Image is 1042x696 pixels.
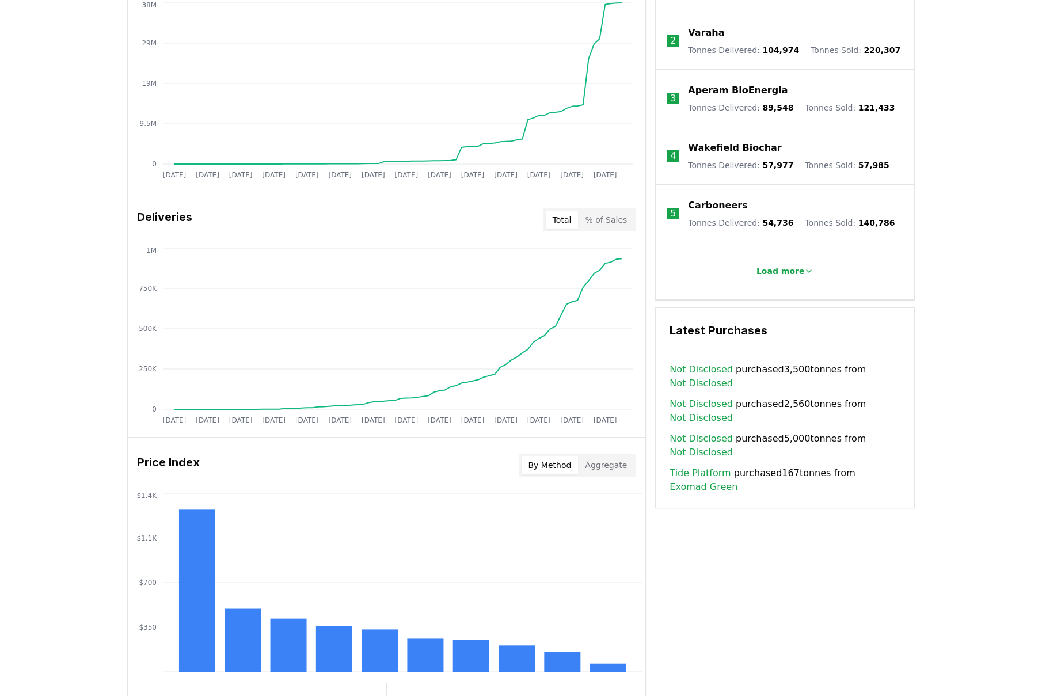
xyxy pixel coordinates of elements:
[136,534,157,542] tspan: $1.1K
[805,159,889,171] p: Tonnes Sold :
[688,102,793,113] p: Tonnes Delivered :
[395,416,419,424] tspan: [DATE]
[139,623,157,632] tspan: $350
[594,171,617,179] tspan: [DATE]
[864,45,900,55] span: 220,307
[805,102,895,113] p: Tonnes Sold :
[688,159,793,171] p: Tonnes Delivered :
[139,284,157,292] tspan: 750K
[428,171,451,179] tspan: [DATE]
[142,1,157,9] tspan: 38M
[527,416,551,424] tspan: [DATE]
[670,207,676,220] p: 5
[428,416,451,424] tspan: [DATE]
[762,161,793,170] span: 57,977
[229,416,253,424] tspan: [DATE]
[688,141,781,155] a: Wakefield Biochar
[328,416,352,424] tspan: [DATE]
[670,397,900,425] span: purchased 2,560 tonnes from
[362,171,385,179] tspan: [DATE]
[140,120,157,128] tspan: 9.5M
[142,79,157,88] tspan: 19M
[163,171,187,179] tspan: [DATE]
[670,363,733,376] a: Not Disclosed
[756,265,805,277] p: Load more
[670,432,733,446] a: Not Disclosed
[578,456,634,474] button: Aggregate
[139,365,157,373] tspan: 250K
[494,171,518,179] tspan: [DATE]
[594,416,617,424] tspan: [DATE]
[670,34,676,48] p: 2
[152,160,157,168] tspan: 0
[262,416,286,424] tspan: [DATE]
[670,397,733,411] a: Not Disclosed
[137,454,200,477] h3: Price Index
[139,579,157,587] tspan: $700
[670,480,737,494] a: Exomad Green
[811,44,900,56] p: Tonnes Sold :
[762,218,793,227] span: 54,736
[262,171,286,179] tspan: [DATE]
[670,411,733,425] a: Not Disclosed
[762,45,799,55] span: 104,974
[295,171,319,179] tspan: [DATE]
[670,149,676,163] p: 4
[152,405,157,413] tspan: 0
[196,171,219,179] tspan: [DATE]
[139,325,157,333] tspan: 500K
[688,217,793,229] p: Tonnes Delivered :
[494,416,518,424] tspan: [DATE]
[578,211,634,229] button: % of Sales
[461,416,485,424] tspan: [DATE]
[328,171,352,179] tspan: [DATE]
[670,92,676,105] p: 3
[670,466,731,480] a: Tide Platform
[688,199,747,212] a: Carboneers
[546,211,579,229] button: Total
[688,26,724,40] a: Varaha
[670,446,733,459] a: Not Disclosed
[670,466,900,494] span: purchased 167 tonnes from
[229,171,253,179] tspan: [DATE]
[522,456,579,474] button: By Method
[362,416,385,424] tspan: [DATE]
[295,416,319,424] tspan: [DATE]
[747,260,823,283] button: Load more
[395,171,419,179] tspan: [DATE]
[858,161,889,170] span: 57,985
[196,416,219,424] tspan: [DATE]
[688,83,788,97] a: Aperam BioEnergia
[560,416,584,424] tspan: [DATE]
[527,171,551,179] tspan: [DATE]
[136,492,157,500] tspan: $1.4K
[858,103,895,112] span: 121,433
[670,363,900,390] span: purchased 3,500 tonnes from
[688,44,799,56] p: Tonnes Delivered :
[560,171,584,179] tspan: [DATE]
[670,376,733,390] a: Not Disclosed
[670,432,900,459] span: purchased 5,000 tonnes from
[461,171,485,179] tspan: [DATE]
[142,39,157,47] tspan: 29M
[762,103,793,112] span: 89,548
[670,322,900,339] h3: Latest Purchases
[805,217,895,229] p: Tonnes Sold :
[146,246,157,254] tspan: 1M
[163,416,187,424] tspan: [DATE]
[858,218,895,227] span: 140,786
[137,208,192,231] h3: Deliveries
